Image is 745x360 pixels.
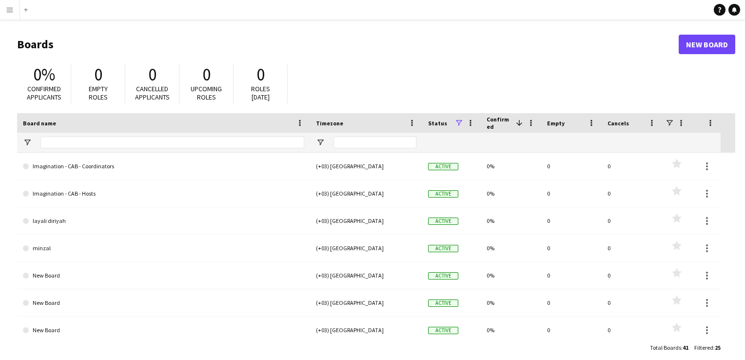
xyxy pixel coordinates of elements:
[650,338,688,357] div: :
[23,289,304,317] a: New Board
[608,120,629,127] span: Cancels
[17,37,679,52] h1: Boards
[541,207,602,234] div: 0
[428,245,458,252] span: Active
[310,235,422,261] div: (+03) [GEOGRAPHIC_DATA]
[481,153,541,180] div: 0%
[33,64,55,85] span: 0%
[428,272,458,280] span: Active
[547,120,565,127] span: Empty
[541,262,602,289] div: 0
[316,120,343,127] span: Timezone
[135,84,170,101] span: Cancelled applicants
[487,116,512,130] span: Confirmed
[481,180,541,207] div: 0%
[602,289,662,316] div: 0
[428,163,458,170] span: Active
[333,137,416,148] input: Timezone Filter Input
[23,138,32,147] button: Open Filter Menu
[310,153,422,180] div: (+03) [GEOGRAPHIC_DATA]
[694,344,713,351] span: Filtered
[23,120,56,127] span: Board name
[310,180,422,207] div: (+03) [GEOGRAPHIC_DATA]
[602,317,662,343] div: 0
[310,262,422,289] div: (+03) [GEOGRAPHIC_DATA]
[310,207,422,234] div: (+03) [GEOGRAPHIC_DATA]
[23,235,304,262] a: minzal
[310,289,422,316] div: (+03) [GEOGRAPHIC_DATA]
[256,64,265,85] span: 0
[23,153,304,180] a: Imagination - CAB - Coordinators
[541,180,602,207] div: 0
[650,344,681,351] span: Total Boards
[602,262,662,289] div: 0
[679,35,735,54] a: New Board
[541,289,602,316] div: 0
[316,138,325,147] button: Open Filter Menu
[23,207,304,235] a: layali diriyah
[94,64,102,85] span: 0
[602,207,662,234] div: 0
[602,180,662,207] div: 0
[683,344,688,351] span: 41
[428,327,458,334] span: Active
[715,344,721,351] span: 25
[310,317,422,343] div: (+03) [GEOGRAPHIC_DATA]
[481,262,541,289] div: 0%
[23,180,304,207] a: Imagination - CAB - Hosts
[191,84,222,101] span: Upcoming roles
[148,64,157,85] span: 0
[428,120,447,127] span: Status
[40,137,304,148] input: Board name Filter Input
[251,84,270,101] span: Roles [DATE]
[602,153,662,180] div: 0
[428,218,458,225] span: Active
[428,300,458,307] span: Active
[481,317,541,343] div: 0%
[27,84,61,101] span: Confirmed applicants
[23,262,304,289] a: New Board
[541,153,602,180] div: 0
[23,317,304,344] a: New Board
[481,235,541,261] div: 0%
[602,235,662,261] div: 0
[428,190,458,198] span: Active
[541,235,602,261] div: 0
[694,338,721,357] div: :
[481,289,541,316] div: 0%
[481,207,541,234] div: 0%
[541,317,602,343] div: 0
[89,84,108,101] span: Empty roles
[202,64,211,85] span: 0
